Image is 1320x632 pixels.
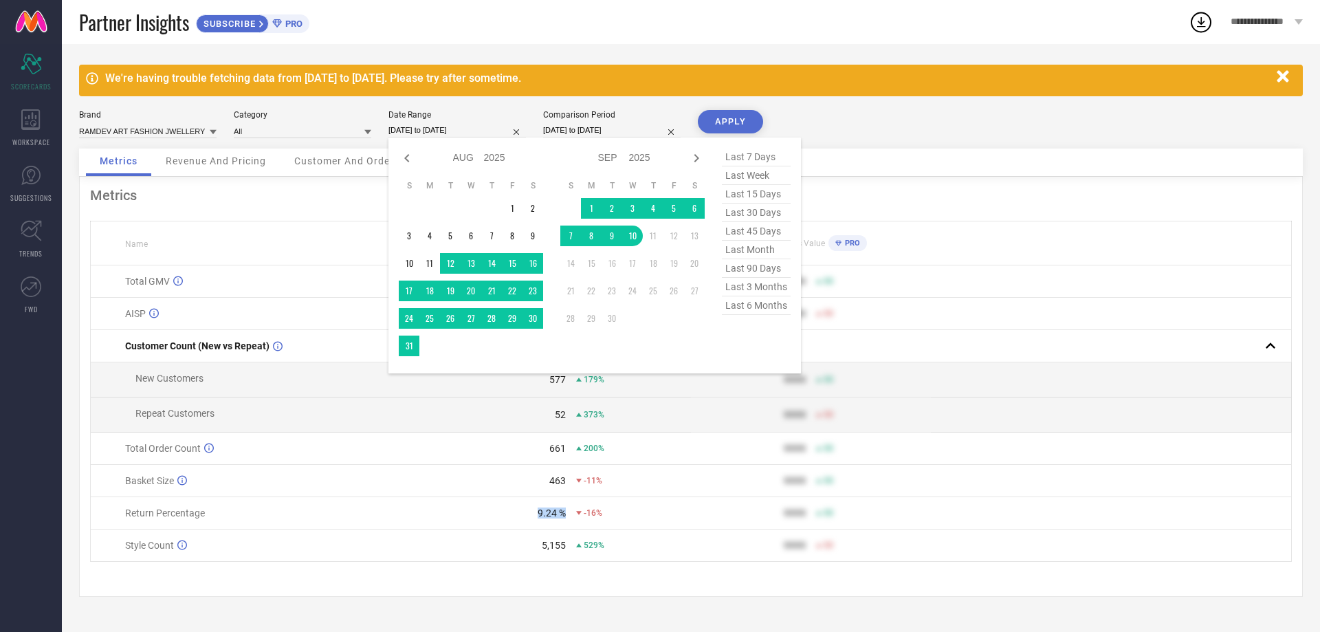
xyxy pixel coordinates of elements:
div: Next month [688,150,705,166]
td: Thu Sep 04 2025 [643,198,663,219]
td: Fri Aug 15 2025 [502,253,522,274]
div: 5,155 [542,540,566,551]
td: Mon Sep 01 2025 [581,198,602,219]
th: Tuesday [440,180,461,191]
td: Thu Sep 25 2025 [643,281,663,301]
td: Sat Aug 23 2025 [522,281,543,301]
input: Select date range [388,123,526,138]
span: Customer Count (New vs Repeat) [125,340,269,351]
span: TRENDS [19,248,43,259]
td: Sun Aug 17 2025 [399,281,419,301]
td: Tue Aug 12 2025 [440,253,461,274]
td: Mon Sep 15 2025 [581,253,602,274]
span: Customer And Orders [294,155,399,166]
span: WORKSPACE [12,137,50,147]
span: FWD [25,304,38,314]
td: Thu Aug 07 2025 [481,226,502,246]
input: Select comparison period [543,123,681,138]
td: Wed Aug 20 2025 [461,281,481,301]
div: 9999 [784,540,806,551]
td: Mon Sep 08 2025 [581,226,602,246]
div: 9.24 % [538,508,566,519]
td: Thu Sep 18 2025 [643,253,663,274]
span: AISP [125,308,146,319]
td: Sat Aug 16 2025 [522,253,543,274]
th: Thursday [643,180,663,191]
span: last 15 days [722,185,791,204]
td: Wed Aug 27 2025 [461,308,481,329]
td: Sun Aug 03 2025 [399,226,419,246]
td: Mon Aug 25 2025 [419,308,440,329]
th: Friday [663,180,684,191]
span: last 6 months [722,296,791,315]
div: 463 [549,475,566,486]
span: Total Order Count [125,443,201,454]
span: PRO [282,19,302,29]
th: Saturday [684,180,705,191]
div: Metrics [90,187,1292,204]
td: Mon Aug 18 2025 [419,281,440,301]
td: Tue Sep 09 2025 [602,226,622,246]
span: last month [722,241,791,259]
th: Saturday [522,180,543,191]
td: Sat Sep 27 2025 [684,281,705,301]
span: Partner Insights [79,8,189,36]
td: Fri Aug 08 2025 [502,226,522,246]
th: Wednesday [461,180,481,191]
td: Tue Sep 23 2025 [602,281,622,301]
td: Thu Aug 28 2025 [481,308,502,329]
div: Previous month [399,150,415,166]
div: Category [234,110,371,120]
th: Thursday [481,180,502,191]
td: Sun Sep 21 2025 [560,281,581,301]
span: Repeat Customers [135,408,214,419]
span: last 90 days [722,259,791,278]
span: Style Count [125,540,174,551]
td: Tue Sep 30 2025 [602,308,622,329]
span: 50 [824,375,833,384]
th: Wednesday [622,180,643,191]
td: Fri Sep 05 2025 [663,198,684,219]
td: Wed Aug 13 2025 [461,253,481,274]
th: Monday [581,180,602,191]
td: Sun Sep 14 2025 [560,253,581,274]
div: Brand [79,110,217,120]
td: Mon Aug 11 2025 [419,253,440,274]
div: 52 [555,409,566,420]
span: 50 [824,508,833,518]
span: last 3 months [722,278,791,296]
td: Thu Aug 21 2025 [481,281,502,301]
span: New Customers [135,373,203,384]
span: 50 [824,541,833,550]
td: Sun Aug 10 2025 [399,253,419,274]
td: Sat Sep 20 2025 [684,253,705,274]
td: Mon Sep 29 2025 [581,308,602,329]
span: SUGGESTIONS [10,193,52,203]
td: Fri Aug 29 2025 [502,308,522,329]
td: Mon Sep 22 2025 [581,281,602,301]
td: Thu Aug 14 2025 [481,253,502,274]
span: Total GMV [125,276,170,287]
td: Fri Sep 26 2025 [663,281,684,301]
th: Sunday [399,180,419,191]
span: -16% [584,508,602,518]
td: Sun Sep 28 2025 [560,308,581,329]
th: Friday [502,180,522,191]
span: last 7 days [722,148,791,166]
span: 529% [584,541,604,550]
div: 9999 [784,409,806,420]
div: Comparison Period [543,110,681,120]
span: SCORECARDS [11,81,52,91]
td: Sat Sep 06 2025 [684,198,705,219]
span: 200% [584,444,604,453]
td: Mon Aug 04 2025 [419,226,440,246]
th: Monday [419,180,440,191]
span: last 30 days [722,204,791,222]
span: Return Percentage [125,508,205,519]
span: 373% [584,410,604,419]
span: PRO [841,239,860,248]
div: 9999 [784,443,806,454]
span: 50 [824,410,833,419]
td: Tue Aug 05 2025 [440,226,461,246]
span: Name [125,239,148,249]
